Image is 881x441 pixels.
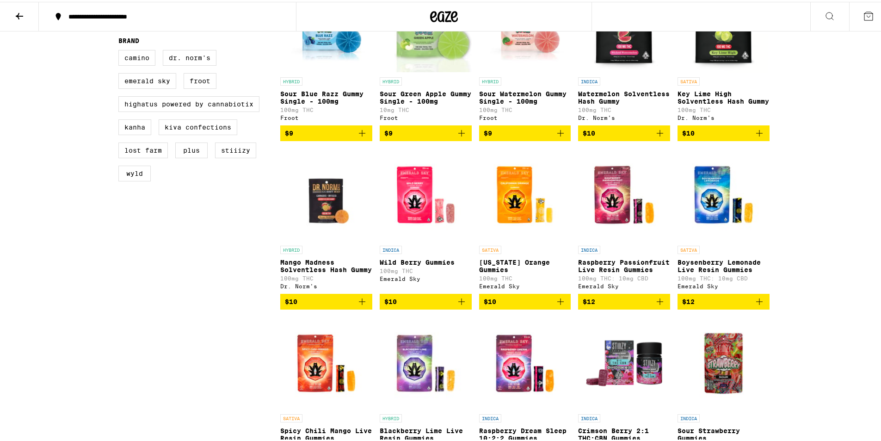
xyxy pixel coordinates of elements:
span: $9 [384,128,393,135]
p: Spicy Chili Mango Live Resin Gummies [280,425,372,440]
button: Add to bag [280,124,372,139]
label: Froot [184,71,216,87]
legend: Brand [118,35,139,43]
p: INDICA [578,412,600,421]
div: Emerald Sky [578,281,670,287]
p: 100mg THC: 10mg CBD [678,273,770,280]
p: [US_STATE] Orange Gummies [479,257,571,272]
p: 100mg THC [479,273,571,280]
p: Blackberry Lime Live Resin Gummies [380,425,472,440]
img: Dr. Norm's - Mango Madness Solventless Hash Gummy [280,147,372,239]
p: Key Lime High Solventless Hash Gummy [678,88,770,103]
img: Emerald Sky - California Orange Gummies [479,147,571,239]
p: Mango Madness Solventless Hash Gummy [280,257,372,272]
p: INDICA [578,75,600,84]
img: Emerald Sky - Spicy Chili Mango Live Resin Gummies [280,315,372,408]
p: Sour Green Apple Gummy Single - 100mg [380,88,472,103]
button: Add to bag [380,292,472,308]
button: Add to bag [578,124,670,139]
div: Dr. Norm's [280,281,372,287]
p: 100mg THC [479,105,571,111]
button: Add to bag [678,292,770,308]
img: STIIIZY - Sour Strawberry Gummies [678,315,770,408]
button: Add to bag [479,292,571,308]
p: HYBRID [280,244,302,252]
img: Emerald Sky - Blackberry Lime Live Resin Gummies [380,315,472,408]
span: $12 [682,296,695,304]
p: SATIVA [479,244,501,252]
div: Dr. Norm's [578,113,670,119]
p: Crimson Berry 2:1 THC:CBN Gummies [578,425,670,440]
label: Kanha [118,118,151,133]
p: INDICA [380,244,402,252]
img: Emerald Sky - Wild Berry Gummies [380,147,472,239]
span: $10 [285,296,297,304]
span: $12 [583,296,595,304]
p: Raspberry Passionfruit Live Resin Gummies [578,257,670,272]
button: Add to bag [280,292,372,308]
p: Wild Berry Gummies [380,257,472,264]
p: 100mg THC [678,105,770,111]
p: SATIVA [678,244,700,252]
img: STIIIZY - Crimson Berry 2:1 THC:CBN Gummies [578,315,670,408]
div: Froot [380,113,472,119]
p: 100mg THC [280,105,372,111]
a: Open page for Raspberry Passionfruit Live Resin Gummies from Emerald Sky [578,147,670,292]
span: $10 [484,296,496,304]
label: Lost Farm [118,141,168,156]
div: Froot [479,113,571,119]
div: Froot [280,113,372,119]
div: Emerald Sky [479,281,571,287]
a: Open page for Boysenberry Lemonade Live Resin Gummies from Emerald Sky [678,147,770,292]
p: 100mg THC [578,105,670,111]
button: Add to bag [578,292,670,308]
a: Open page for California Orange Gummies from Emerald Sky [479,147,571,292]
label: Dr. Norm's [163,48,216,64]
p: HYBRID [380,75,402,84]
span: $10 [384,296,397,304]
label: Emerald Sky [118,71,176,87]
p: 100mg THC: 10mg CBD [578,273,670,280]
a: Open page for Wild Berry Gummies from Emerald Sky [380,147,472,292]
label: Kiva Confections [159,118,237,133]
p: 100mg THC [280,273,372,280]
p: HYBRID [380,412,402,421]
p: SATIVA [678,75,700,84]
span: Hi. Need any help? [6,6,67,14]
div: Dr. Norm's [678,113,770,119]
span: $10 [583,128,595,135]
div: Emerald Sky [380,274,472,280]
span: $10 [682,128,695,135]
button: Add to bag [380,124,472,139]
p: HYBRID [280,75,302,84]
span: $9 [285,128,293,135]
button: Add to bag [678,124,770,139]
label: Camino [118,48,155,64]
label: PLUS [175,141,208,156]
label: Highatus Powered by Cannabiotix [118,94,259,110]
p: INDICA [479,412,501,421]
a: Open page for Mango Madness Solventless Hash Gummy from Dr. Norm's [280,147,372,292]
p: Sour Watermelon Gummy Single - 100mg [479,88,571,103]
p: INDICA [578,244,600,252]
span: $9 [484,128,492,135]
label: STIIIZY [215,141,256,156]
img: Emerald Sky - Raspberry Dream Sleep 10:2:2 Gummies [479,315,571,408]
img: Emerald Sky - Boysenberry Lemonade Live Resin Gummies [678,147,770,239]
p: Sour Blue Razz Gummy Single - 100mg [280,88,372,103]
p: INDICA [678,412,700,421]
p: SATIVA [280,412,302,421]
p: 10mg THC [380,105,472,111]
div: Emerald Sky [678,281,770,287]
p: Raspberry Dream Sleep 10:2:2 Gummies [479,425,571,440]
p: 100mg THC [380,266,472,272]
p: Watermelon Solventless Hash Gummy [578,88,670,103]
p: Sour Strawberry Gummies [678,425,770,440]
p: HYBRID [479,75,501,84]
label: WYLD [118,164,151,180]
button: Add to bag [479,124,571,139]
p: Boysenberry Lemonade Live Resin Gummies [678,257,770,272]
img: Emerald Sky - Raspberry Passionfruit Live Resin Gummies [578,147,670,239]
